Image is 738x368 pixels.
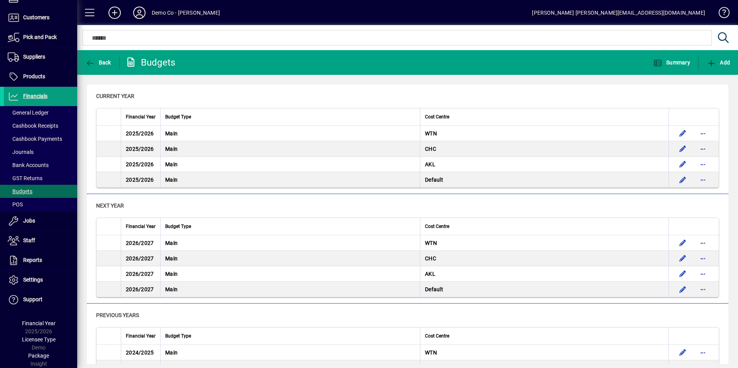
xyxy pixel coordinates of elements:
span: Cashbook Payments [8,136,62,142]
span: POS [8,201,23,208]
button: More options [697,346,709,359]
a: Staff [4,231,77,250]
span: 2026/2027 [126,286,154,292]
span: Budget Type [165,113,191,121]
app-page-header-button: Summary [645,56,699,69]
button: Edit [677,268,689,280]
span: 2025/2026 [126,130,154,137]
span: Jobs [23,218,35,224]
button: Profile [127,6,152,20]
a: Cashbook Receipts [4,119,77,132]
button: Edit [677,158,689,170]
a: Journals [4,145,77,159]
span: 2024/2025 [126,349,154,356]
span: GST Returns [8,175,42,181]
span: Journals [8,149,34,155]
span: Staff [23,237,35,243]
a: Knowledge Base [713,2,728,27]
a: Customers [4,8,77,27]
span: Cost Centre [425,113,449,121]
button: More options [697,237,709,249]
span: AKL [425,161,435,167]
span: Main [165,255,178,262]
span: Products [23,73,45,79]
span: Current Year [96,93,134,99]
span: Main [165,240,178,246]
div: [PERSON_NAME] [PERSON_NAME][EMAIL_ADDRESS][DOMAIN_NAME] [532,7,705,19]
button: Edit [677,283,689,295]
span: WTN [425,240,437,246]
button: More options [697,158,709,170]
span: Cost Centre [425,332,449,340]
span: Budget Type [165,222,191,231]
a: General Ledger [4,106,77,119]
span: Settings [23,277,43,283]
span: Previous Years [96,312,139,318]
span: Customers [23,14,49,20]
a: GST Returns [4,172,77,185]
span: Financials [23,93,47,99]
button: More options [697,283,709,295]
span: WTN [425,349,437,356]
span: Financial Year [126,113,156,121]
span: WTN [425,130,437,137]
span: 2026/2027 [126,271,154,277]
a: Budgets [4,185,77,198]
span: Support [23,296,42,302]
span: Main [165,130,178,137]
span: Package [28,353,49,359]
span: Licensee Type [22,336,56,343]
span: 2026/2027 [126,240,154,246]
button: More options [697,252,709,265]
span: Reports [23,257,42,263]
span: Pick and Pack [23,34,57,40]
a: POS [4,198,77,211]
span: 2025/2026 [126,177,154,183]
span: Financial Year [126,332,156,340]
span: Back [85,59,111,66]
span: CHC [425,146,436,152]
span: Main [165,271,178,277]
button: Summary [651,56,692,69]
span: Cost Centre [425,222,449,231]
span: Default [425,177,443,183]
a: Pick and Pack [4,28,77,47]
span: Budgets [8,188,32,194]
span: Main [165,177,178,183]
a: Bank Accounts [4,159,77,172]
span: AKL [425,271,435,277]
a: Products [4,67,77,86]
div: Demo Co - [PERSON_NAME] [152,7,220,19]
span: Bank Accounts [8,162,49,168]
span: 2025/2026 [126,161,154,167]
span: 2026/2027 [126,255,154,262]
button: More options [697,268,709,280]
button: Edit [677,346,689,359]
a: Suppliers [4,47,77,67]
a: Jobs [4,211,77,231]
button: More options [697,174,709,186]
button: Edit [677,127,689,140]
a: Cashbook Payments [4,132,77,145]
span: Next Year [96,203,124,209]
a: Support [4,290,77,309]
button: Edit [677,252,689,265]
a: Reports [4,251,77,270]
span: CHC [425,255,436,262]
button: Edit [677,143,689,155]
div: Budgets [125,56,176,69]
button: Back [83,56,113,69]
span: Suppliers [23,54,45,60]
span: Add [707,59,730,66]
button: Add [102,6,127,20]
span: Default [425,286,443,292]
a: Settings [4,270,77,290]
span: Summary [653,59,690,66]
span: General Ledger [8,110,49,116]
span: Main [165,286,178,292]
app-page-header-button: Back [77,56,120,69]
button: Edit [677,174,689,186]
span: Main [165,349,178,356]
button: More options [697,143,709,155]
span: Financial Year [22,320,56,326]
